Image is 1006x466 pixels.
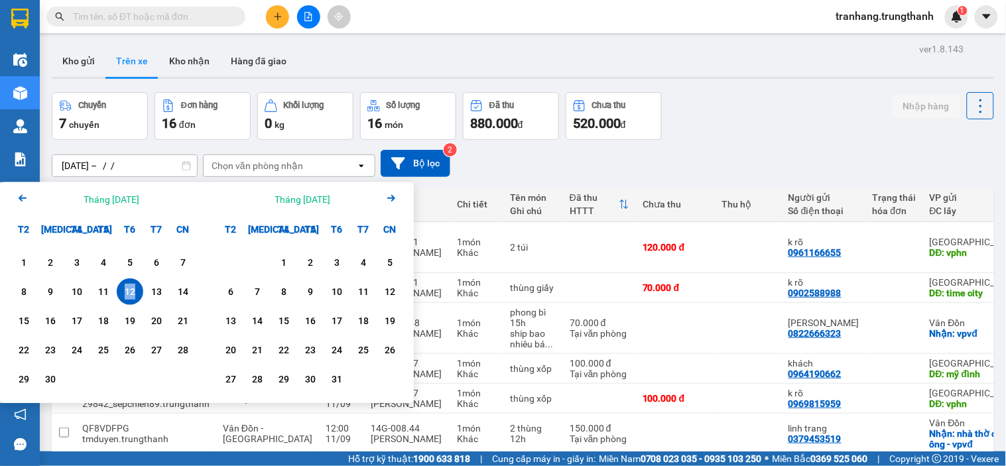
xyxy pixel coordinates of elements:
div: 29 [15,371,33,387]
div: 150.000 đ [570,423,629,434]
div: Choose Thứ Bảy, tháng 09 20 2025. It's available. [143,308,170,334]
button: Hàng đã giao [220,45,297,77]
div: Choose Thứ Bảy, tháng 10 18 2025. It's available. [350,308,377,334]
span: plus [273,12,283,21]
div: k rõ [788,388,859,398]
div: thùng xốp [510,393,556,404]
div: Selected start date. Thứ Sáu, tháng 09 12 2025. It's available. [117,278,143,305]
button: Chuyến7chuyến [52,92,148,140]
img: warehouse-icon [13,86,27,100]
div: Choose Chủ Nhật, tháng 09 7 2025. It's available. [170,249,196,276]
button: Next month. [383,190,399,208]
div: Choose Thứ Hai, tháng 09 8 2025. It's available. [11,278,37,305]
div: Choose Thứ Tư, tháng 09 10 2025. It's available. [64,278,90,305]
div: 14 [174,284,192,300]
div: Số điện thoại [788,205,859,216]
div: Choose Thứ Năm, tháng 10 23 2025. It's available. [297,337,324,363]
div: Tại văn phòng [570,328,629,339]
input: Select a date range. [52,155,197,176]
div: 6 [221,284,240,300]
svg: Arrow Left [15,190,31,206]
div: 16 [41,313,60,329]
div: Choose Thứ Bảy, tháng 10 25 2025. It's available. [350,337,377,363]
div: T5 [90,216,117,243]
div: T2 [218,216,244,243]
div: Choose Thứ Hai, tháng 10 6 2025. It's available. [218,278,244,305]
div: thùng xốp [510,363,556,374]
div: 1 món [457,237,497,247]
div: Choose Thứ Hai, tháng 10 27 2025. It's available. [218,366,244,392]
div: Choose Thứ Bảy, tháng 09 27 2025. It's available. [143,337,170,363]
div: Choose Thứ Hai, tháng 10 20 2025. It's available. [218,337,244,363]
span: aim [334,12,344,21]
div: T2 [11,216,37,243]
div: khách [788,358,859,369]
span: search [55,12,64,21]
div: 2 túi [510,242,556,253]
div: 1 món [457,318,497,328]
div: Choose Thứ Năm, tháng 10 16 2025. It's available. [297,308,324,334]
div: ver 1.8.143 [920,42,964,56]
div: 3 [328,255,346,270]
div: 20 [221,342,240,358]
button: aim [328,5,351,29]
div: 1 món [457,277,497,288]
div: [PERSON_NAME] [371,434,444,444]
div: 7 [248,284,267,300]
div: 21 [248,342,267,358]
div: Choose Thứ Bảy, tháng 09 6 2025. It's available. [143,249,170,276]
div: Choose Thứ Hai, tháng 09 22 2025. It's available. [11,337,37,363]
div: 10 [68,284,86,300]
div: Choose Thứ Ba, tháng 09 30 2025. It's available. [37,366,64,392]
div: 11/09 [326,398,357,409]
div: 30 [41,371,60,387]
div: Trạng thái [873,192,916,203]
div: T7 [350,216,377,243]
div: Choose Thứ Ba, tháng 10 21 2025. It's available. [244,337,271,363]
button: Số lượng16món [360,92,456,140]
div: Chi tiết [457,199,497,209]
svg: Arrow Right [383,190,399,206]
div: 13 [147,284,166,300]
div: Choose Thứ Tư, tháng 10 22 2025. It's available. [271,337,297,363]
div: Ghi chú [510,205,556,216]
div: 0822666323 [788,328,842,339]
div: Đã thu [489,101,514,110]
button: Trên xe [105,45,158,77]
div: Choose Thứ Năm, tháng 09 4 2025. It's available. [90,249,117,276]
img: solution-icon [13,152,27,166]
div: Khác [457,369,497,379]
div: Choose Thứ Ba, tháng 10 7 2025. It's available. [244,278,271,305]
span: Miền Bắc [773,451,868,466]
div: Choose Chủ Nhật, tháng 09 21 2025. It's available. [170,308,196,334]
span: copyright [932,454,942,463]
div: 12 [121,284,139,300]
span: món [385,119,403,130]
div: 29 [275,371,293,387]
div: 3 [68,255,86,270]
div: Tại văn phòng [570,369,629,379]
div: T4 [271,216,297,243]
div: Tháng [DATE] [84,193,139,206]
div: 5 [381,255,399,270]
div: 30 [301,371,320,387]
div: 14G-008.44 [371,423,444,434]
button: plus [266,5,289,29]
div: ship bao nhiêu báo người gửi chuyển khoản [510,328,556,349]
div: Choose Thứ Hai, tháng 09 15 2025. It's available. [11,308,37,334]
div: 23 [41,342,60,358]
div: Choose Thứ Hai, tháng 09 1 2025. It's available. [11,249,37,276]
strong: 1900 633 818 [413,453,470,464]
div: Khác [457,434,497,444]
span: đ [518,119,523,130]
div: 6 [147,255,166,270]
span: tranhang.trungthanh [826,8,945,25]
div: [MEDICAL_DATA] [37,216,64,243]
div: Tại văn phòng [570,434,629,444]
div: 7 [174,255,192,270]
div: Choose Thứ Năm, tháng 10 9 2025. It's available. [297,278,324,305]
button: Kho gửi [52,45,105,77]
div: 0379453519 [788,434,842,444]
div: 1 món [457,358,497,369]
span: Vân Đồn - [GEOGRAPHIC_DATA] [223,423,312,444]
